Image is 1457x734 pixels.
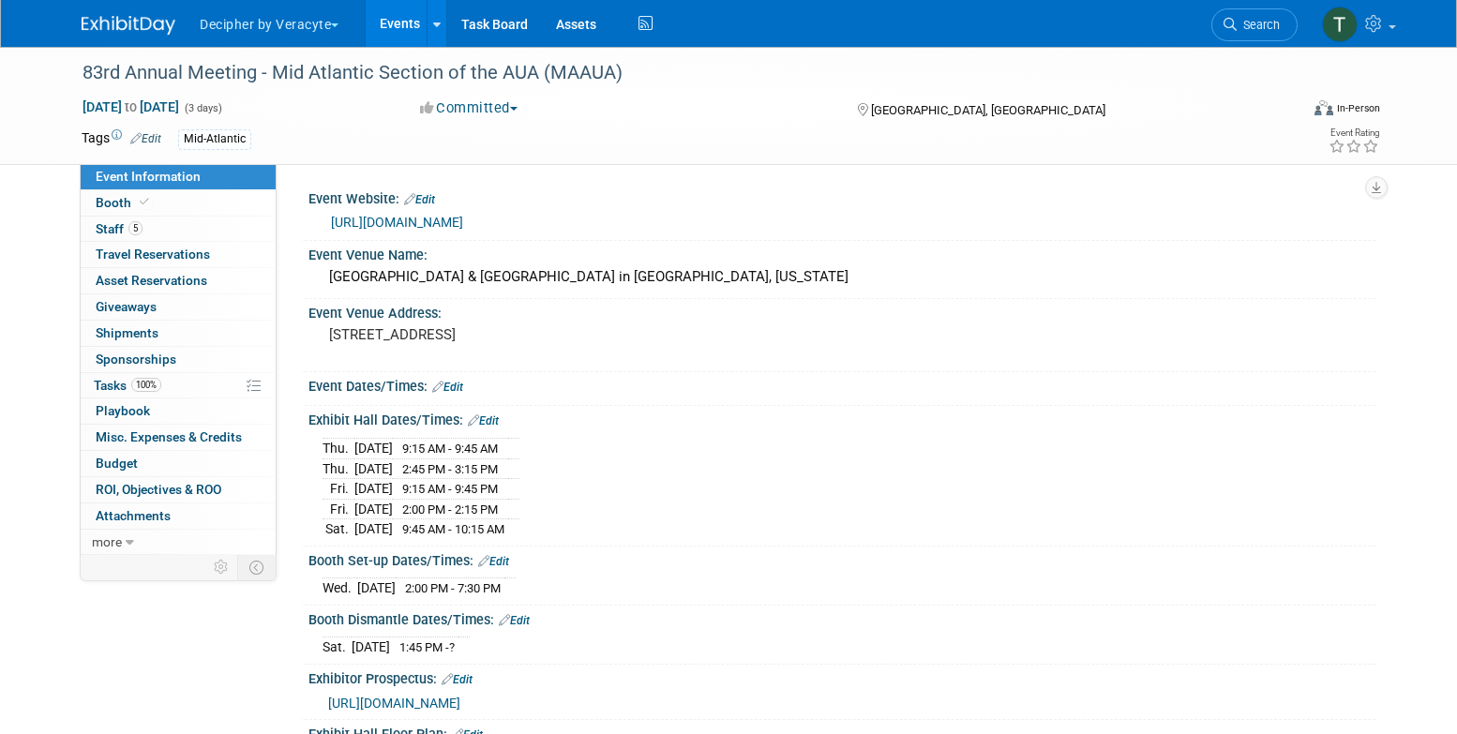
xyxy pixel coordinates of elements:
[81,347,276,372] a: Sponsorships
[96,247,210,262] span: Travel Reservations
[81,242,276,267] a: Travel Reservations
[1322,7,1358,42] img: Tony Alvarado
[96,482,221,497] span: ROI, Objectives & ROO
[92,534,122,549] span: more
[323,519,354,539] td: Sat.
[140,197,149,207] i: Booth reservation complete
[205,555,238,579] td: Personalize Event Tab Strip
[131,378,161,392] span: 100%
[308,406,1375,430] div: Exhibit Hall Dates/Times:
[96,169,201,184] span: Event Information
[478,555,509,568] a: Edit
[94,378,161,393] span: Tasks
[329,326,732,343] pre: [STREET_ADDRESS]
[128,221,143,235] span: 5
[1314,100,1333,115] img: Format-Inperson.png
[308,299,1375,322] div: Event Venue Address:
[1329,128,1379,138] div: Event Rating
[308,185,1375,209] div: Event Website:
[81,190,276,216] a: Booth
[354,479,393,500] td: [DATE]
[308,606,1375,630] div: Booth Dismantle Dates/Times:
[81,164,276,189] a: Event Information
[96,403,150,418] span: Playbook
[442,673,473,686] a: Edit
[96,508,171,523] span: Attachments
[323,499,354,519] td: Fri.
[402,522,504,536] span: 9:45 AM - 10:15 AM
[354,519,393,539] td: [DATE]
[402,442,498,456] span: 9:15 AM - 9:45 AM
[82,128,161,150] td: Tags
[130,132,161,145] a: Edit
[308,241,1375,264] div: Event Venue Name:
[178,129,251,149] div: Mid-Atlantic
[468,414,499,427] a: Edit
[82,16,175,35] img: ExhibitDay
[82,98,180,115] span: [DATE] [DATE]
[1237,18,1280,32] span: Search
[1187,97,1380,126] div: Event Format
[871,103,1105,117] span: [GEOGRAPHIC_DATA], [GEOGRAPHIC_DATA]
[81,217,276,242] a: Staff5
[354,458,393,479] td: [DATE]
[404,193,435,206] a: Edit
[96,429,242,444] span: Misc. Expenses & Credits
[96,221,143,236] span: Staff
[122,99,140,114] span: to
[81,294,276,320] a: Giveaways
[96,325,158,340] span: Shipments
[81,268,276,293] a: Asset Reservations
[1336,101,1380,115] div: In-Person
[499,614,530,627] a: Edit
[76,56,1269,90] div: 83rd Annual Meeting - Mid Atlantic Section of the AUA (MAAUA)
[81,451,276,476] a: Budget
[81,425,276,450] a: Misc. Expenses & Credits
[399,640,455,654] span: 1:45 PM -
[323,479,354,500] td: Fri.
[323,262,1361,292] div: [GEOGRAPHIC_DATA] & [GEOGRAPHIC_DATA] in [GEOGRAPHIC_DATA], [US_STATE]
[432,381,463,394] a: Edit
[323,578,357,598] td: Wed.
[81,373,276,398] a: Tasks100%
[96,299,157,314] span: Giveaways
[323,458,354,479] td: Thu.
[81,321,276,346] a: Shipments
[354,499,393,519] td: [DATE]
[405,581,501,595] span: 2:00 PM - 7:30 PM
[308,547,1375,571] div: Booth Set-up Dates/Times:
[357,578,396,598] td: [DATE]
[81,477,276,502] a: ROI, Objectives & ROO
[183,102,222,114] span: (3 days)
[402,482,498,496] span: 9:15 AM - 9:45 PM
[413,98,525,118] button: Committed
[328,696,460,711] a: [URL][DOMAIN_NAME]
[1211,8,1298,41] a: Search
[96,456,138,471] span: Budget
[96,195,153,210] span: Booth
[354,438,393,458] td: [DATE]
[96,352,176,367] span: Sponsorships
[238,555,277,579] td: Toggle Event Tabs
[402,502,498,517] span: 2:00 PM - 2:15 PM
[323,438,354,458] td: Thu.
[331,215,463,230] a: [URL][DOMAIN_NAME]
[402,462,498,476] span: 2:45 PM - 3:15 PM
[308,665,1375,689] div: Exhibitor Prospectus:
[81,503,276,529] a: Attachments
[81,530,276,555] a: more
[308,372,1375,397] div: Event Dates/Times:
[81,398,276,424] a: Playbook
[96,273,207,288] span: Asset Reservations
[352,637,390,657] td: [DATE]
[323,637,352,657] td: Sat.
[449,640,455,654] span: ?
